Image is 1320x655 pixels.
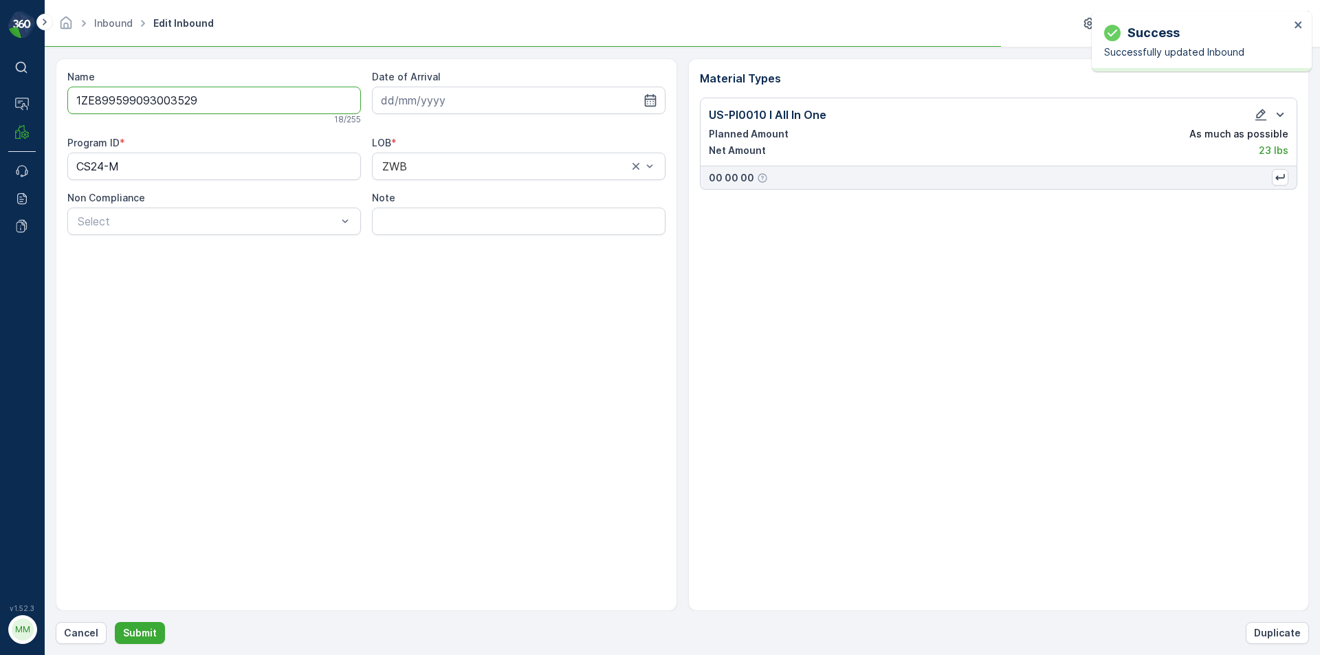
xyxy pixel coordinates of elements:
[123,626,157,640] p: Submit
[115,622,165,644] button: Submit
[700,70,1298,87] p: Material Types
[12,619,34,641] div: MM
[709,127,789,141] p: Planned Amount
[1254,626,1301,640] p: Duplicate
[757,173,768,184] div: Help Tooltip Icon
[1104,45,1290,59] p: Successfully updated Inbound
[1294,19,1303,32] button: close
[151,16,217,30] span: Edit Inbound
[709,171,754,185] p: 00 00 00
[64,626,98,640] p: Cancel
[67,71,95,82] label: Name
[1246,622,1309,644] button: Duplicate
[94,17,133,29] a: Inbound
[334,114,361,125] p: 18 / 255
[372,137,391,148] label: LOB
[8,615,36,644] button: MM
[372,71,441,82] label: Date of Arrival
[8,11,36,38] img: logo
[709,144,766,157] p: Net Amount
[8,604,36,612] span: v 1.52.3
[56,622,107,644] button: Cancel
[67,137,120,148] label: Program ID
[58,21,74,32] a: Homepage
[1189,127,1288,141] p: As much as possible
[78,213,337,230] p: Select
[1127,23,1180,43] p: Success
[67,192,145,203] label: Non Compliance
[1259,144,1288,157] p: 23 lbs
[372,192,395,203] label: Note
[372,87,665,114] input: dd/mm/yyyy
[709,107,826,123] p: US-PI0010 I All In One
